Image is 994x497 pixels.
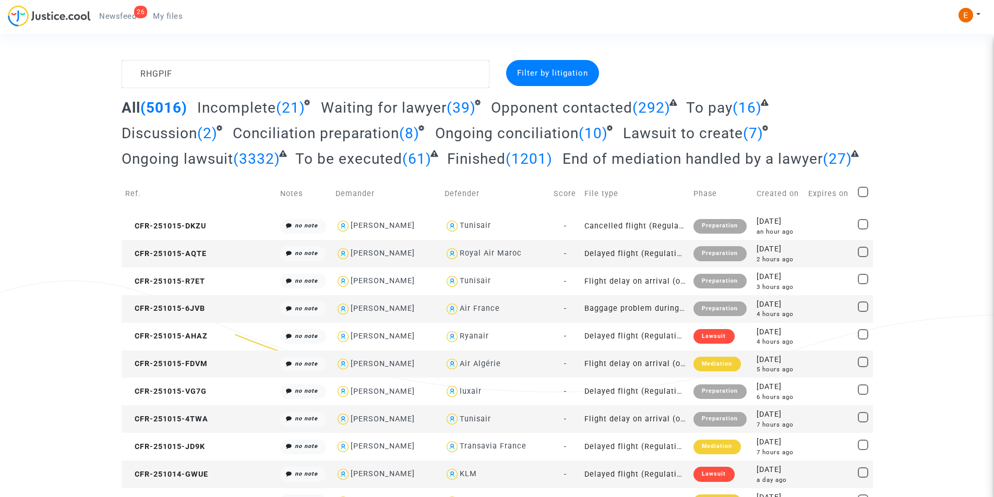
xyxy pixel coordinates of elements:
span: CFR-251015-VG7G [125,387,207,396]
span: Incomplete [197,99,276,116]
div: [PERSON_NAME] [351,442,415,451]
div: Air France [460,304,500,313]
td: Delayed flight (Regulation EC 261/2004) [581,240,690,268]
i: no note [295,443,318,450]
td: Demander [332,175,441,212]
div: Royal Air Maroc [460,249,522,258]
a: My files [145,8,191,24]
span: CFR-251014-GWUE [125,470,208,479]
div: Lawsuit [693,329,734,344]
img: icon-user.svg [445,357,460,372]
img: icon-user.svg [336,219,351,234]
div: Mediation [693,357,740,371]
span: CFR-251015-4TWA [125,415,208,423]
img: icon-user.svg [445,246,460,261]
div: 4 hours ago [757,310,801,319]
span: (7) [743,125,763,142]
img: icon-user.svg [445,384,460,399]
td: File type [581,175,690,212]
img: icon-user.svg [445,274,460,289]
td: Expires on [805,175,854,212]
div: [PERSON_NAME] [351,415,415,423]
div: Air Algérie [460,359,501,368]
span: (2) [197,125,218,142]
i: no note [295,222,318,229]
span: - [564,304,567,313]
span: Filter by litigation [517,68,588,78]
span: - [564,277,567,286]
div: Transavia France [460,442,526,451]
img: icon-user.svg [445,467,460,482]
span: Conciliation preparation [233,125,399,142]
span: Finished [447,150,506,167]
div: [PERSON_NAME] [351,359,415,368]
span: - [564,470,567,479]
span: Waiting for lawyer [321,99,447,116]
span: (16) [733,99,762,116]
img: icon-user.svg [336,301,351,317]
td: Created on [753,175,805,212]
img: icon-user.svg [336,411,351,427]
i: no note [295,277,318,284]
div: 6 hours ago [757,393,801,402]
div: Ryanair [460,332,489,341]
img: icon-user.svg [445,301,460,317]
span: CFR-251015-JD9K [125,442,205,451]
div: [DATE] [757,464,801,476]
div: [DATE] [757,326,801,338]
img: icon-user.svg [336,439,351,454]
i: no note [295,360,318,367]
td: Phase [690,175,752,212]
div: [DATE] [757,381,801,393]
div: [DATE] [757,354,801,366]
img: ACg8ocIeiFvHKe4dA5oeRFd_CiCnuxWUEc1A2wYhRJE3TTWt=s96-c [959,8,973,22]
span: (8) [399,125,420,142]
span: To be executed [295,150,402,167]
i: no note [295,250,318,257]
div: an hour ago [757,227,801,236]
span: CFR-251015-AQTE [125,249,207,258]
div: luxair [460,387,482,396]
div: [DATE] [757,437,801,448]
span: - [564,249,567,258]
div: [PERSON_NAME] [351,249,415,258]
div: 4 hours ago [757,337,801,346]
div: [DATE] [757,244,801,255]
td: Score [550,175,581,212]
td: Notes [277,175,332,212]
span: Ongoing lawsuit [122,150,233,167]
td: Delayed flight (Regulation EC 261/2004) [581,460,690,488]
i: no note [295,415,318,422]
span: All [122,99,140,116]
div: [PERSON_NAME] [351,469,415,478]
img: icon-user.svg [336,467,351,482]
td: Delayed flight (Regulation EC 261/2004) [581,433,690,460]
span: - [564,359,567,368]
span: End of mediation handled by a lawyer [562,150,823,167]
span: (61) [402,150,432,167]
div: [DATE] [757,216,801,227]
span: (292) [632,99,670,116]
span: CFR-251015-DKZU [125,222,206,231]
div: Preparation [693,412,746,427]
img: icon-user.svg [336,246,351,261]
img: icon-user.svg [445,219,460,234]
div: a day ago [757,476,801,484]
td: Delayed flight (Regulation EC 261/2004) [581,323,690,350]
a: 26Newsfeed [91,8,145,24]
i: no note [295,387,318,394]
div: Mediation [693,440,740,454]
div: Tunisair [460,415,491,423]
div: [DATE] [757,409,801,420]
div: Preparation [693,301,746,316]
span: (3332) [233,150,280,167]
div: Preparation [693,219,746,234]
td: Ref. [122,175,277,212]
span: CFR-251015-6JVB [125,304,205,313]
td: Baggage problem during a flight [581,295,690,323]
td: Defender [441,175,550,212]
div: [DATE] [757,271,801,283]
img: icon-user.svg [336,357,351,372]
span: (21) [276,99,305,116]
span: (10) [579,125,608,142]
